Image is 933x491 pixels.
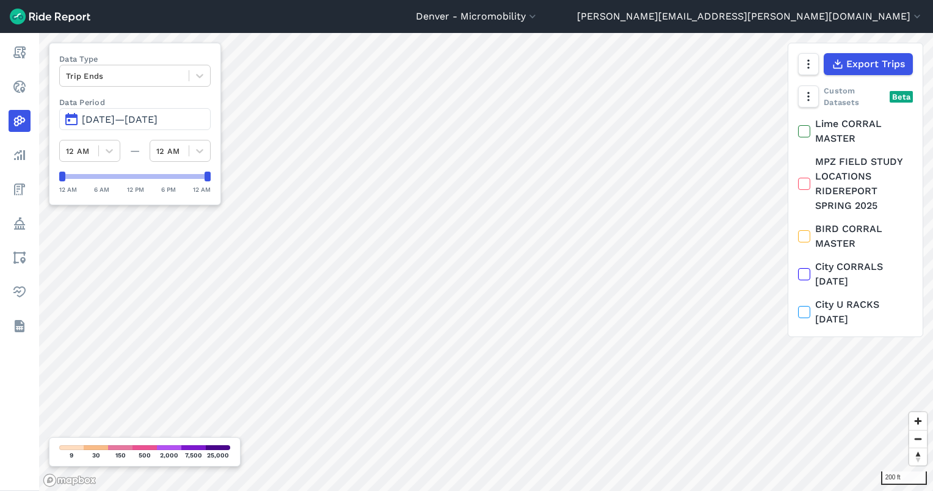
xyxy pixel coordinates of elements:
button: Zoom out [909,430,927,448]
button: [DATE]—[DATE] [59,108,211,130]
button: Export Trips [824,53,913,75]
div: 200 ft [881,471,927,485]
button: [PERSON_NAME][EMAIL_ADDRESS][PERSON_NAME][DOMAIN_NAME] [577,9,923,24]
img: Ride Report [10,9,90,24]
span: [DATE]—[DATE] [82,114,158,125]
label: Lime CORRAL MASTER [798,117,913,146]
div: 6 PM [161,184,176,195]
a: Analyze [9,144,31,166]
a: Datasets [9,315,31,337]
a: Fees [9,178,31,200]
div: 12 PM [127,184,144,195]
a: Areas [9,247,31,269]
a: Heatmaps [9,110,31,132]
label: Data Type [59,53,211,65]
div: Beta [890,91,913,103]
a: Policy [9,213,31,235]
div: 12 AM [59,184,77,195]
div: Custom Datasets [798,85,913,108]
button: Denver - Micromobility [416,9,539,24]
label: City U RACKS [DATE] [798,297,913,327]
div: 6 AM [94,184,109,195]
label: MPZ FIELD STUDY LOCATIONS RIDEREPORT SPRING 2025 [798,155,913,213]
button: Reset bearing to north [909,448,927,465]
a: Realtime [9,76,31,98]
button: Zoom in [909,412,927,430]
label: Data Period [59,96,211,108]
div: — [120,144,150,158]
label: BIRD CORRAL MASTER [798,222,913,251]
a: Health [9,281,31,303]
span: Export Trips [846,57,905,71]
a: Report [9,42,31,64]
div: 12 AM [193,184,211,195]
label: City CORRALS [DATE] [798,260,913,289]
a: Mapbox logo [43,473,96,487]
canvas: Map [39,33,933,491]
